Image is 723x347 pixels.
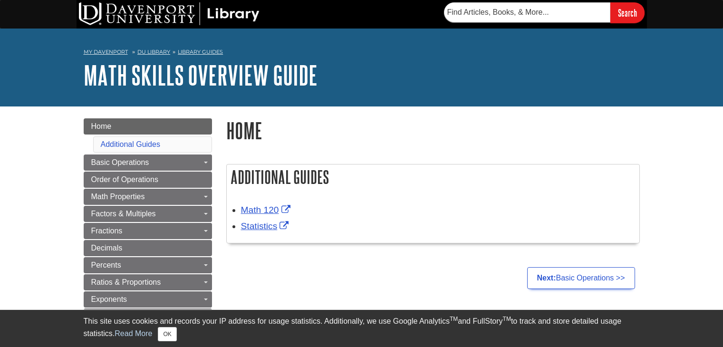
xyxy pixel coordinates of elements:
a: Link opens in new window [241,205,293,215]
span: Exponents [91,295,127,303]
img: DU Library [79,2,260,25]
a: Ratios & Proportions [84,274,212,290]
a: My Davenport [84,48,128,56]
input: Find Articles, Books, & More... [444,2,610,22]
a: Next:Basic Operations >> [527,267,635,289]
a: Scientific Notation [84,308,212,325]
input: Search [610,2,645,23]
a: DU Library [137,48,170,55]
a: Read More [115,329,152,337]
span: Decimals [91,244,123,252]
a: Exponents [84,291,212,308]
a: Math Skills Overview Guide [84,60,318,90]
span: Order of Operations [91,175,158,183]
a: Home [84,118,212,135]
sup: TM [503,316,511,322]
nav: breadcrumb [84,46,640,61]
a: Factors & Multiples [84,206,212,222]
span: Fractions [91,227,123,235]
span: Math Properties [91,193,145,201]
span: Percents [91,261,121,269]
a: Percents [84,257,212,273]
a: Library Guides [178,48,223,55]
a: Basic Operations [84,154,212,171]
div: This site uses cookies and records your IP address for usage statistics. Additionally, we use Goo... [84,316,640,341]
button: Close [158,327,176,341]
h2: Additional Guides [227,164,639,190]
span: Home [91,122,112,130]
span: Basic Operations [91,158,149,166]
span: Factors & Multiples [91,210,156,218]
a: Math Properties [84,189,212,205]
a: Additional Guides [101,140,160,148]
strong: Next: [537,274,556,282]
h1: Home [226,118,640,143]
sup: TM [450,316,458,322]
a: Decimals [84,240,212,256]
a: Fractions [84,223,212,239]
a: Link opens in new window [241,221,291,231]
a: Order of Operations [84,172,212,188]
form: Searches DU Library's articles, books, and more [444,2,645,23]
span: Ratios & Proportions [91,278,161,286]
